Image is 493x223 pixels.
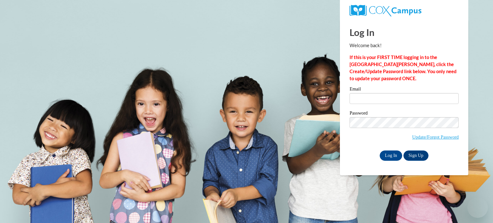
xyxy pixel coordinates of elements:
[412,134,459,140] a: Update/Forgot Password
[403,150,428,161] a: Sign Up
[350,55,456,81] strong: If this is your FIRST TIME logging in to the [GEOGRAPHIC_DATA][PERSON_NAME], click the Create/Upd...
[350,5,459,16] a: COX Campus
[350,5,421,16] img: COX Campus
[350,87,459,93] label: Email
[350,26,459,39] h1: Log In
[350,42,459,49] p: Welcome back!
[350,111,459,117] label: Password
[467,197,488,218] iframe: Button to launch messaging window
[380,150,402,161] input: Log In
